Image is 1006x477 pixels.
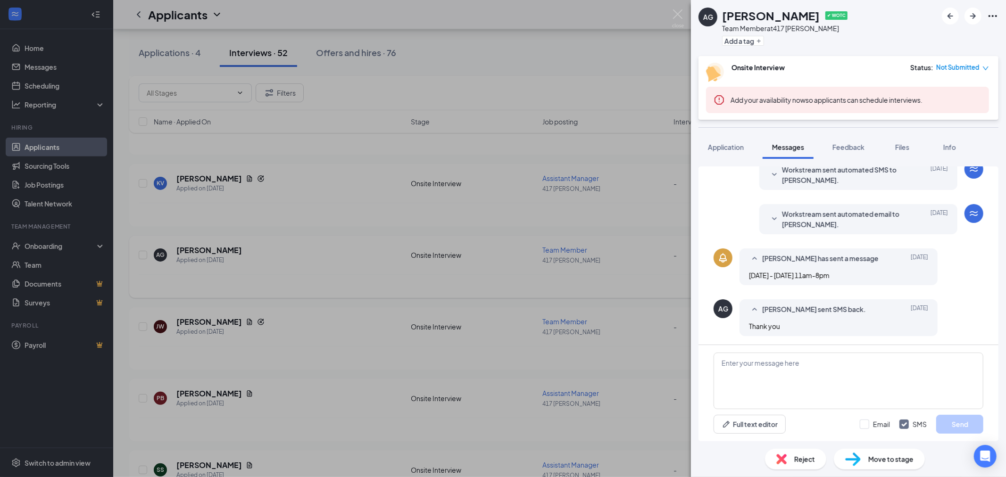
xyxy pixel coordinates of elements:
[714,94,725,106] svg: Error
[722,24,848,33] div: Team Member at 417 [PERSON_NAME]
[731,95,806,105] button: Add your availability now
[825,11,848,20] span: ✔ WOTC
[910,63,933,72] div: Status :
[714,415,786,434] button: Full text editorPen
[749,253,760,264] svg: SmallChevronUp
[931,209,948,230] span: [DATE]
[782,209,906,230] span: Workstream sent automated email to [PERSON_NAME].
[911,304,928,315] span: [DATE]
[769,214,780,225] svg: SmallChevronDown
[749,322,780,330] span: Thank you
[794,454,815,464] span: Reject
[772,143,804,151] span: Messages
[769,169,780,181] svg: SmallChevronDown
[967,10,979,22] svg: ArrowRight
[895,143,909,151] span: Files
[968,208,980,219] svg: WorkstreamLogo
[945,10,956,22] svg: ArrowLeftNew
[943,143,956,151] span: Info
[762,304,866,315] span: [PERSON_NAME] sent SMS back.
[749,271,830,280] span: [DATE] - [DATE] 11am-8pm
[722,8,820,24] h1: [PERSON_NAME]
[987,10,998,22] svg: Ellipses
[718,304,728,313] div: AG
[731,96,923,104] span: so applicants can schedule interviews.
[722,419,731,429] svg: Pen
[868,454,914,464] span: Move to stage
[708,143,744,151] span: Application
[703,12,713,22] div: AG
[782,164,906,185] span: Workstream sent automated SMS to [PERSON_NAME].
[722,36,764,46] button: PlusAdd a tag
[911,253,928,264] span: [DATE]
[974,445,997,468] div: Open Intercom Messenger
[964,8,981,25] button: ArrowRight
[968,164,980,175] svg: WorkstreamLogo
[732,63,785,72] b: Onsite Interview
[936,63,980,72] span: Not Submitted
[936,415,983,434] button: Send
[749,304,760,315] svg: SmallChevronUp
[756,38,762,44] svg: Plus
[931,164,948,185] span: [DATE]
[942,8,959,25] button: ArrowLeftNew
[717,252,729,263] svg: Bell
[982,65,989,72] span: down
[762,253,879,264] span: [PERSON_NAME] has sent a message
[832,143,865,151] span: Feedback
